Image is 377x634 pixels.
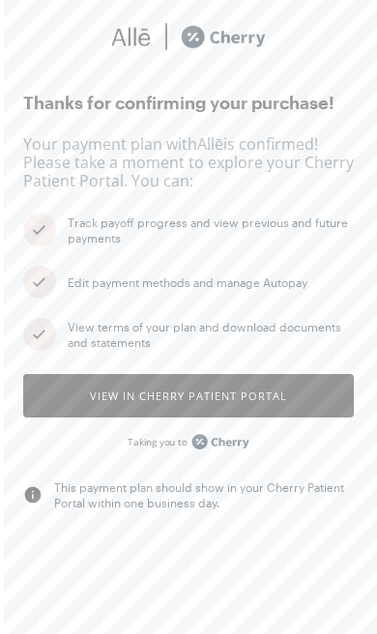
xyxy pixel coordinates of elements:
[68,319,354,350] div: View terms of your plan and download documents and statements
[29,216,49,245] img: svg%3e
[68,215,354,245] div: Track payoff progress and view previous and future payments
[29,268,49,297] img: svg%3e
[23,374,354,418] button: View in Cherry patient portal
[68,274,354,290] div: Edit payment methods and manage Autopay
[23,485,43,504] img: svg%3e
[111,22,152,51] img: svg%3e
[29,320,49,349] img: svg%3e
[191,427,249,456] img: cherry_black_logo-DrOE_MJI.svg
[152,22,181,51] img: svg%3e
[23,87,354,118] span: Thanks for confirming your purchase!
[128,435,187,449] span: Taking you to
[23,135,354,190] span: Your payment plan with Allē is confirmed! Please take a moment to explore your Cherry Patient Por...
[54,479,354,510] div: This payment plan should show in your Cherry Patient Portal within one business day.
[181,22,266,51] img: cherry_black_logo-DrOE_MJI.svg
